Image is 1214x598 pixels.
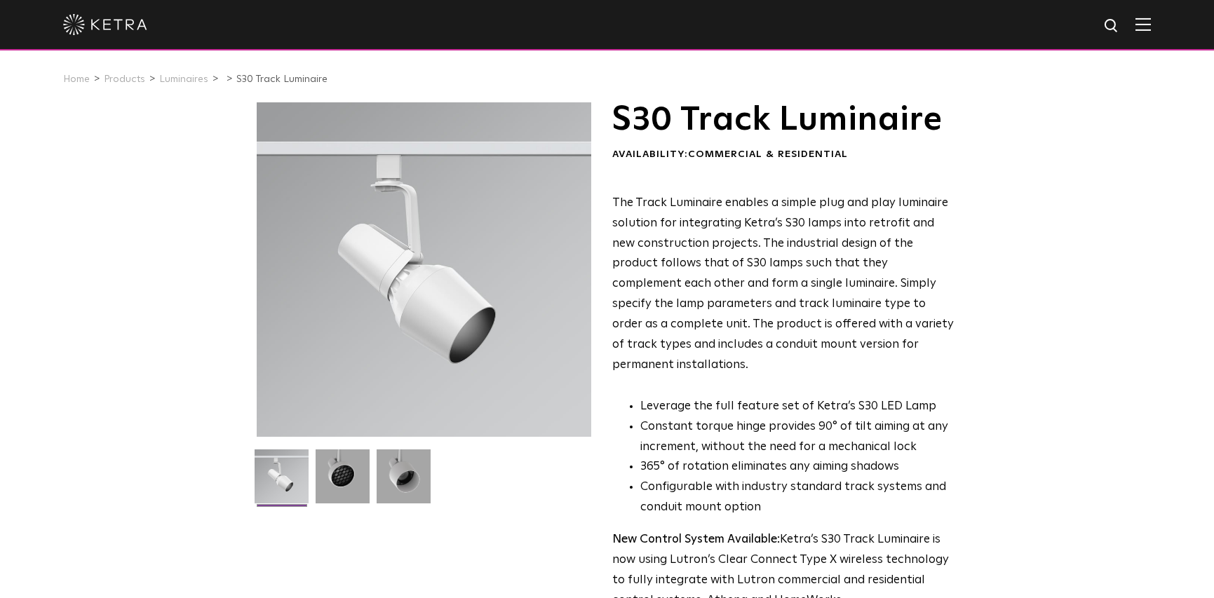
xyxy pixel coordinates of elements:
a: Luminaires [159,74,208,84]
img: search icon [1103,18,1121,35]
img: ketra-logo-2019-white [63,14,147,35]
img: S30-Track-Luminaire-2021-Web-Square [255,449,309,514]
strong: New Control System Available: [612,534,780,545]
a: Home [63,74,90,84]
a: S30 Track Luminaire [236,74,328,84]
div: Availability: [612,148,954,162]
img: 9e3d97bd0cf938513d6e [377,449,431,514]
li: 365° of rotation eliminates any aiming shadows [640,457,954,477]
img: Hamburger%20Nav.svg [1135,18,1151,31]
span: Commercial & Residential [688,149,848,159]
span: The Track Luminaire enables a simple plug and play luminaire solution for integrating Ketra’s S30... [612,197,954,371]
a: Products [104,74,145,84]
li: Constant torque hinge provides 90° of tilt aiming at any increment, without the need for a mechan... [640,417,954,458]
li: Leverage the full feature set of Ketra’s S30 LED Lamp [640,397,954,417]
img: 3b1b0dc7630e9da69e6b [316,449,370,514]
h1: S30 Track Luminaire [612,102,954,137]
li: Configurable with industry standard track systems and conduit mount option [640,477,954,518]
